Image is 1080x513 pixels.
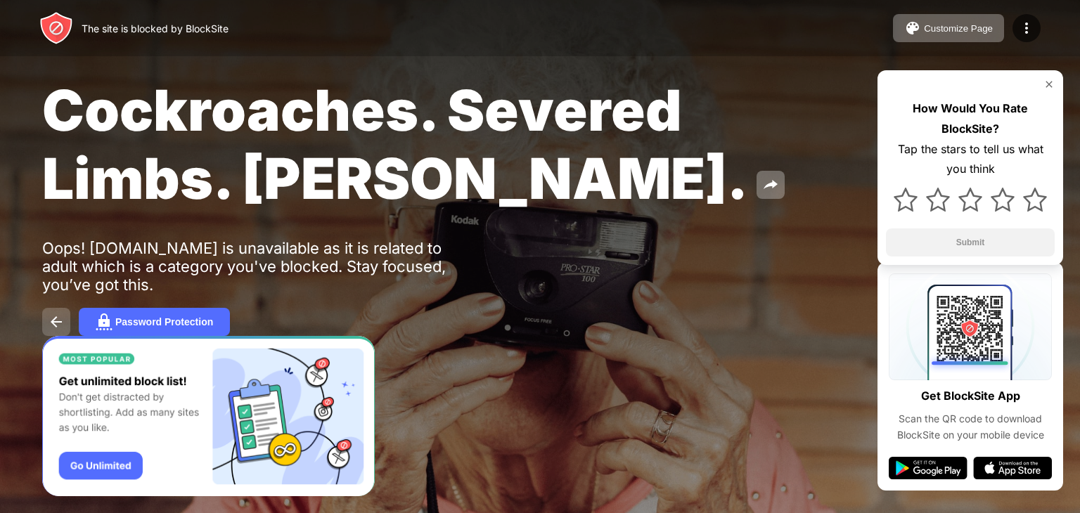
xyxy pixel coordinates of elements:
[39,11,73,45] img: header-logo.svg
[42,239,477,294] div: Oops! [DOMAIN_NAME] is unavailable as it is related to adult which is a category you've blocked. ...
[96,313,112,330] img: password.svg
[886,228,1055,256] button: Submit
[1018,20,1035,37] img: menu-icon.svg
[82,22,229,34] div: The site is blocked by BlockSite
[42,336,375,497] iframe: Banner
[926,188,950,212] img: star.svg
[762,176,779,193] img: share.svg
[79,308,230,336] button: Password Protection
[48,313,65,330] img: back.svg
[924,23,993,34] div: Customize Page
[1023,188,1047,212] img: star.svg
[889,411,1052,443] div: Scan the QR code to download BlockSite on your mobile device
[1043,79,1055,90] img: rate-us-close.svg
[886,139,1055,180] div: Tap the stars to tell us what you think
[42,76,748,212] span: Cockroaches. Severed Limbs. [PERSON_NAME].
[893,14,1004,42] button: Customize Page
[115,316,213,327] div: Password Protection
[973,457,1052,479] img: app-store.svg
[991,188,1015,212] img: star.svg
[904,20,921,37] img: pallet.svg
[958,188,982,212] img: star.svg
[894,188,918,212] img: star.svg
[889,457,967,479] img: google-play.svg
[886,98,1055,139] div: How Would You Rate BlockSite?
